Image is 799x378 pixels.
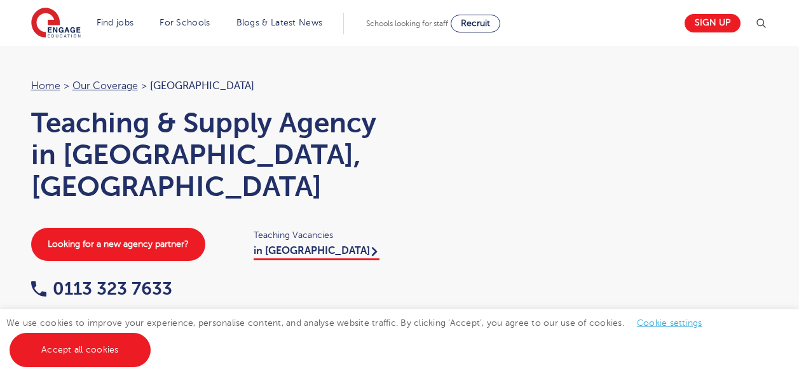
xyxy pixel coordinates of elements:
[31,8,81,39] img: Engage Education
[150,80,254,92] span: [GEOGRAPHIC_DATA]
[366,19,448,28] span: Schools looking for staff
[637,318,702,328] a: Cookie settings
[64,80,69,92] span: >
[685,14,741,32] a: Sign up
[461,18,490,28] span: Recruit
[31,228,205,261] a: Looking for a new agency partner?
[31,279,172,298] a: 0113 323 7633
[254,228,387,242] span: Teaching Vacancies
[236,18,323,27] a: Blogs & Latest News
[254,245,379,260] a: in [GEOGRAPHIC_DATA]
[141,80,147,92] span: >
[6,318,715,354] span: We use cookies to improve your experience, personalise content, and analyse website traffic. By c...
[97,18,134,27] a: Find jobs
[31,78,387,94] nav: breadcrumb
[31,107,387,202] h1: Teaching & Supply Agency in [GEOGRAPHIC_DATA], [GEOGRAPHIC_DATA]
[160,18,210,27] a: For Schools
[31,80,60,92] a: Home
[10,333,151,367] a: Accept all cookies
[72,80,138,92] a: Our coverage
[451,15,500,32] a: Recruit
